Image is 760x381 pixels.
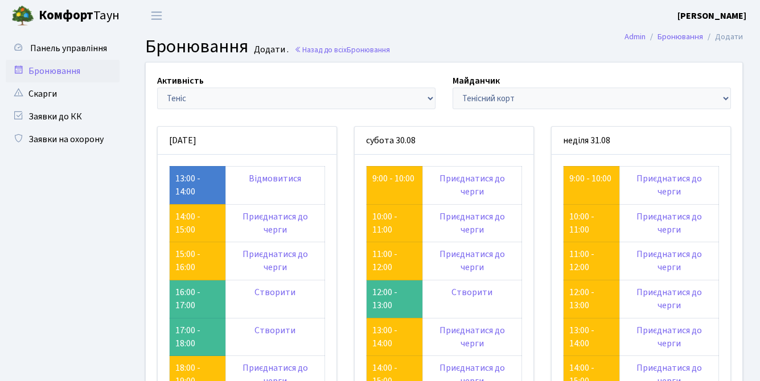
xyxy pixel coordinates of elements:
[372,324,397,350] a: 13:00 - 14:00
[252,44,289,55] small: Додати .
[636,286,702,312] a: Приєднатися до черги
[439,210,505,236] a: Приєднатися до черги
[254,324,295,337] a: Створити
[175,248,200,274] a: 15:00 - 16:00
[39,6,93,24] b: Комфорт
[372,210,397,236] a: 10:00 - 11:00
[355,127,533,155] div: субота 30.08
[569,172,611,185] a: 9:00 - 10:00
[439,248,505,274] a: Приєднатися до черги
[254,286,295,299] a: Створити
[367,280,423,318] td: 12:00 - 13:00
[636,324,702,350] a: Приєднатися до черги
[157,74,204,88] label: Активність
[170,280,226,318] td: 16:00 - 17:00
[636,172,702,198] a: Приєднатися до черги
[142,6,171,25] button: Переключити навігацію
[625,31,646,43] a: Admin
[170,318,226,356] td: 17:00 - 18:00
[6,82,120,105] a: Скарги
[30,42,107,55] span: Панель управління
[658,31,703,43] a: Бронювання
[703,31,743,43] li: Додати
[158,127,336,155] div: [DATE]
[11,5,34,27] img: logo.png
[249,172,301,185] a: Відмовитися
[677,10,746,22] b: [PERSON_NAME]
[175,210,200,236] a: 14:00 - 15:00
[6,128,120,151] a: Заявки на охорону
[636,248,702,274] a: Приєднатися до черги
[6,105,120,128] a: Заявки до КК
[6,37,120,60] a: Панель управління
[569,248,594,274] a: 11:00 - 12:00
[372,248,397,274] a: 11:00 - 12:00
[439,172,505,198] a: Приєднатися до черги
[347,44,390,55] span: Бронювання
[552,127,730,155] div: неділя 31.08
[6,60,120,82] a: Бронювання
[439,324,505,350] a: Приєднатися до черги
[453,74,500,88] label: Майданчик
[636,210,702,236] a: Приєднатися до черги
[145,34,248,60] span: Бронювання
[39,6,120,26] span: Таун
[243,248,308,274] a: Приєднатися до черги
[294,44,390,55] a: Назад до всіхБронювання
[569,210,594,236] a: 10:00 - 11:00
[569,286,594,312] a: 12:00 - 13:00
[372,172,414,185] a: 9:00 - 10:00
[607,25,760,49] nav: breadcrumb
[569,324,594,350] a: 13:00 - 14:00
[175,172,200,198] a: 13:00 - 14:00
[243,210,308,236] a: Приєднатися до черги
[451,286,492,299] a: Створити
[677,9,746,23] a: [PERSON_NAME]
